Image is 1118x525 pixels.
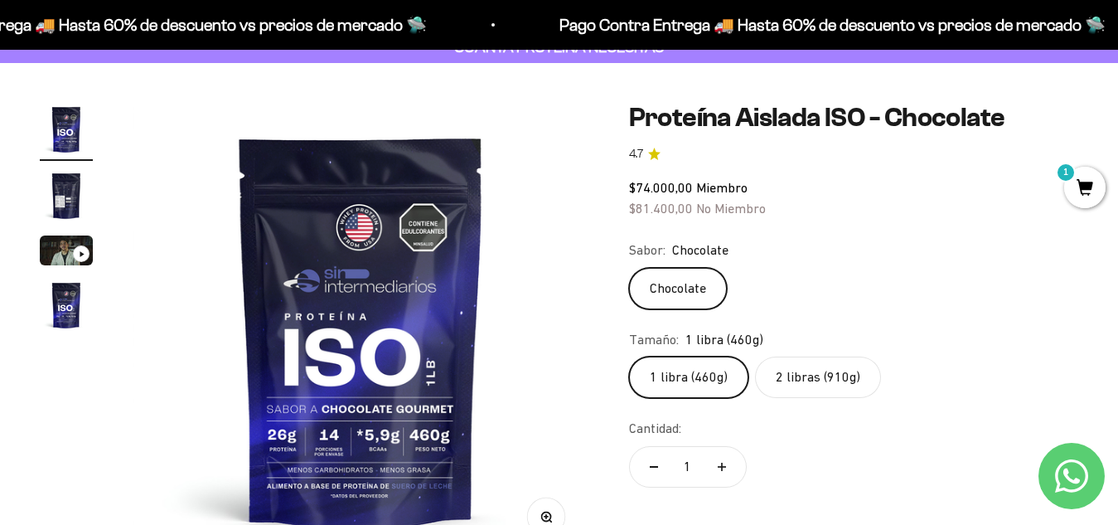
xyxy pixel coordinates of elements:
[40,236,93,270] button: Ir al artículo 3
[629,145,643,163] span: 4.7
[630,447,678,487] button: Reducir cantidad
[685,329,763,351] span: 1 libra (460g)
[629,418,681,440] label: Cantidad:
[1056,163,1076,182] mark: 1
[629,240,665,261] legend: Sabor:
[629,180,693,195] span: $74.000,00
[40,103,93,161] button: Ir al artículo 1
[1064,180,1106,198] a: 1
[696,201,766,216] span: No Miembro
[629,103,1078,132] h1: Proteína Aislada ISO - Chocolate
[40,279,93,332] img: Proteína Aislada ISO - Chocolate
[629,145,1078,163] a: 4.74.7 de 5.0 estrellas
[40,169,93,227] button: Ir al artículo 2
[696,180,748,195] span: Miembro
[629,329,679,351] legend: Tamaño:
[698,447,746,487] button: Aumentar cantidad
[40,279,93,337] button: Ir al artículo 4
[554,12,1100,38] p: Pago Contra Entrega 🚚 Hasta 60% de descuento vs precios de mercado 🛸
[40,169,93,222] img: Proteína Aislada ISO - Chocolate
[629,201,693,216] span: $81.400,00
[40,103,93,156] img: Proteína Aislada ISO - Chocolate
[672,240,728,261] span: Chocolate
